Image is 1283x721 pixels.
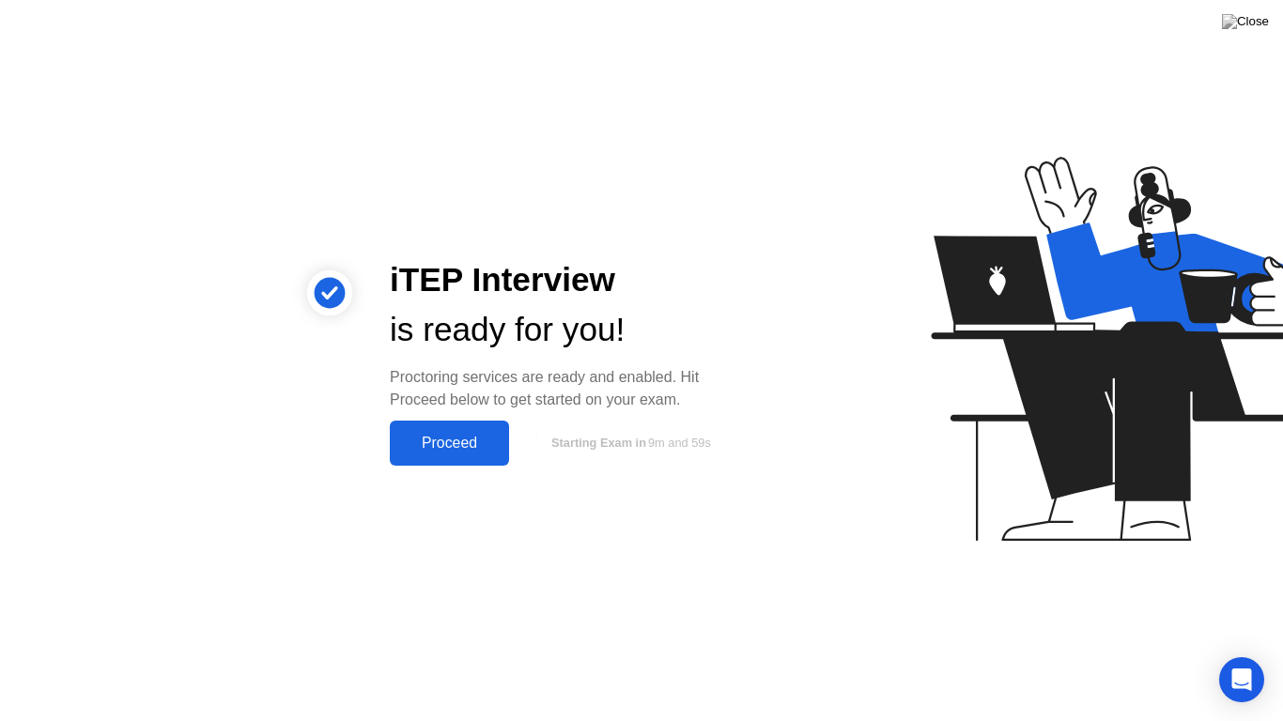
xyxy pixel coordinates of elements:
[395,435,503,452] div: Proceed
[390,305,739,355] div: is ready for you!
[390,255,739,305] div: iTEP Interview
[518,425,739,461] button: Starting Exam in9m and 59s
[390,366,739,411] div: Proctoring services are ready and enabled. Hit Proceed below to get started on your exam.
[390,421,509,466] button: Proceed
[1219,657,1264,702] div: Open Intercom Messenger
[1222,14,1269,29] img: Close
[648,436,711,450] span: 9m and 59s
